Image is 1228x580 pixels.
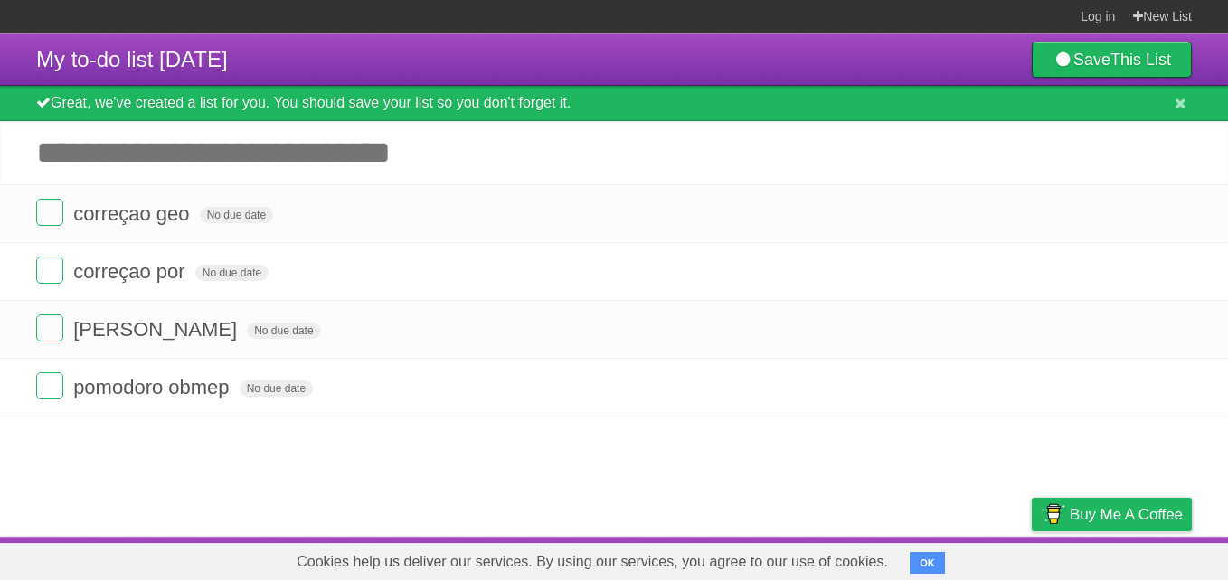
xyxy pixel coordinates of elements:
span: correçao geo [73,202,194,225]
a: Suggest a feature [1078,541,1192,575]
span: Cookies help us deliver our services. By using our services, you agree to our use of cookies. [279,544,906,580]
label: Done [36,372,63,399]
button: OK [910,552,945,574]
b: This List [1110,51,1171,69]
label: Done [36,314,63,341]
img: Buy me a coffee [1041,499,1065,529]
span: [PERSON_NAME] [73,318,241,341]
a: Buy me a coffee [1032,498,1192,531]
span: No due date [200,207,273,223]
a: SaveThis List [1032,42,1192,78]
label: Done [36,199,63,226]
span: correçao por [73,260,190,283]
a: Terms [947,541,987,575]
a: Privacy [1008,541,1055,575]
span: Buy me a coffee [1070,499,1183,530]
label: Done [36,257,63,284]
a: Developers [851,541,924,575]
span: No due date [240,380,313,397]
span: pomodoro obmep [73,376,233,398]
span: My to-do list [DATE] [36,47,228,71]
a: About [791,541,829,575]
span: No due date [247,323,320,339]
span: No due date [195,265,269,281]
